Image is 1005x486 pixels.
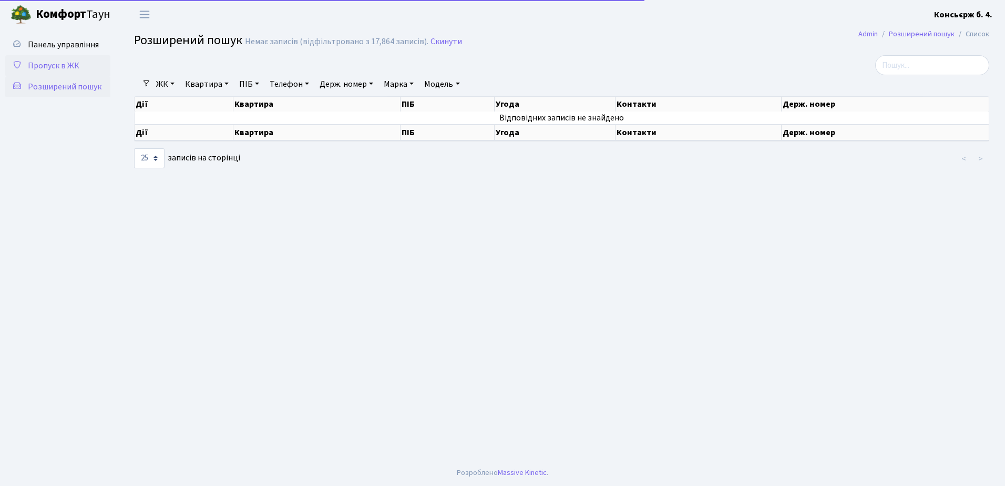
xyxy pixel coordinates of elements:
th: Угода [495,125,616,140]
select: записів на сторінці [134,148,165,168]
th: Держ. номер [782,97,989,112]
span: Розширений пошук [134,31,242,49]
a: Скинути [430,37,462,47]
b: Комфорт [36,6,86,23]
img: logo.png [11,4,32,25]
a: Massive Kinetic [498,467,547,478]
th: Квартира [233,125,401,140]
a: Держ. номер [315,75,377,93]
th: Дії [135,125,233,140]
a: Модель [420,75,464,93]
input: Пошук... [875,55,989,75]
a: Розширений пошук [5,76,110,97]
button: Переключити навігацію [131,6,158,23]
th: ПІБ [401,97,495,112]
th: Угода [495,97,616,112]
td: Відповідних записів не знайдено [135,112,989,124]
a: Пропуск в ЖК [5,55,110,76]
th: ПІБ [401,125,495,140]
a: ПІБ [235,75,263,93]
a: Admin [858,28,878,39]
a: Панель управління [5,34,110,55]
th: Квартира [233,97,401,112]
a: Розширений пошук [889,28,955,39]
a: Консьєрж б. 4. [934,8,992,21]
a: Марка [380,75,418,93]
th: Дії [135,97,233,112]
a: ЖК [152,75,179,93]
th: Контакти [616,97,782,112]
div: Розроблено . [457,467,548,479]
nav: breadcrumb [843,23,1005,45]
span: Панель управління [28,39,99,50]
span: Таун [36,6,110,24]
th: Держ. номер [782,125,989,140]
b: Консьєрж б. 4. [934,9,992,21]
span: Розширений пошук [28,81,101,93]
span: Пропуск в ЖК [28,60,79,72]
li: Список [955,28,989,40]
label: записів на сторінці [134,148,240,168]
div: Немає записів (відфільтровано з 17,864 записів). [245,37,428,47]
a: Телефон [265,75,313,93]
th: Контакти [616,125,782,140]
a: Квартира [181,75,233,93]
